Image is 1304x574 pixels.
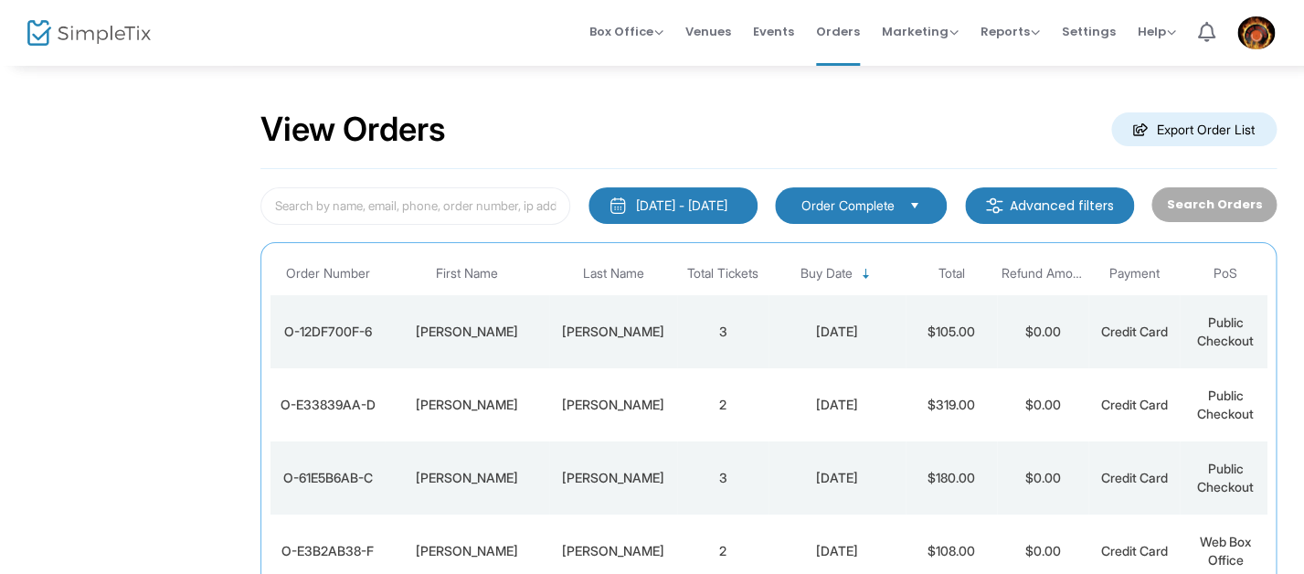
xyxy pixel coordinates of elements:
[589,23,663,40] span: Box Office
[1214,266,1237,282] span: PoS
[1109,266,1160,282] span: Payment
[1062,8,1116,55] span: Settings
[275,469,380,487] div: O-61E5B6AB-C
[583,266,644,282] span: Last Name
[1200,534,1251,568] span: Web Box Office
[1101,543,1168,558] span: Credit Card
[554,396,673,414] div: Hobbs
[965,187,1134,224] m-button: Advanced filters
[1138,23,1176,40] span: Help
[773,396,901,414] div: 8/21/2025
[677,252,769,295] th: Total Tickets
[389,396,545,414] div: Gregory Dale
[609,197,627,215] img: monthly
[260,110,446,150] h2: View Orders
[636,197,727,215] div: [DATE] - [DATE]
[389,542,545,560] div: Gayle
[997,252,1088,295] th: Refund Amount
[816,8,860,55] span: Orders
[985,197,1003,215] img: filter
[773,323,901,341] div: 8/21/2025
[753,8,794,55] span: Events
[588,187,758,224] button: [DATE] - [DATE]
[1197,388,1254,421] span: Public Checkout
[906,368,997,441] td: $319.00
[800,266,853,282] span: Buy Date
[1197,314,1254,348] span: Public Checkout
[882,23,959,40] span: Marketing
[1101,470,1168,485] span: Credit Card
[260,187,570,225] input: Search by name, email, phone, order number, ip address, or last 4 digits of card
[275,323,380,341] div: O-12DF700F-6
[1101,397,1168,412] span: Credit Card
[801,197,895,215] span: Order Complete
[906,295,997,368] td: $105.00
[997,368,1088,441] td: $0.00
[906,252,997,295] th: Total
[286,266,370,282] span: Order Number
[859,267,874,282] span: Sortable
[773,542,901,560] div: 8/21/2025
[981,23,1040,40] span: Reports
[997,441,1088,515] td: $0.00
[677,295,769,368] td: 3
[677,441,769,515] td: 3
[1101,324,1168,339] span: Credit Card
[1111,112,1277,146] m-button: Export Order List
[275,542,380,560] div: O-E3B2AB38-F
[389,323,545,341] div: Ronald
[554,542,673,560] div: Williams
[685,8,731,55] span: Venues
[902,196,928,216] button: Select
[677,368,769,441] td: 2
[554,323,673,341] div: Vaughan
[997,295,1088,368] td: $0.00
[1197,461,1254,494] span: Public Checkout
[906,441,997,515] td: $180.00
[773,469,901,487] div: 8/21/2025
[275,396,380,414] div: O-E33839AA-D
[436,266,498,282] span: First Name
[389,469,545,487] div: Laurie
[554,469,673,487] div: Winton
